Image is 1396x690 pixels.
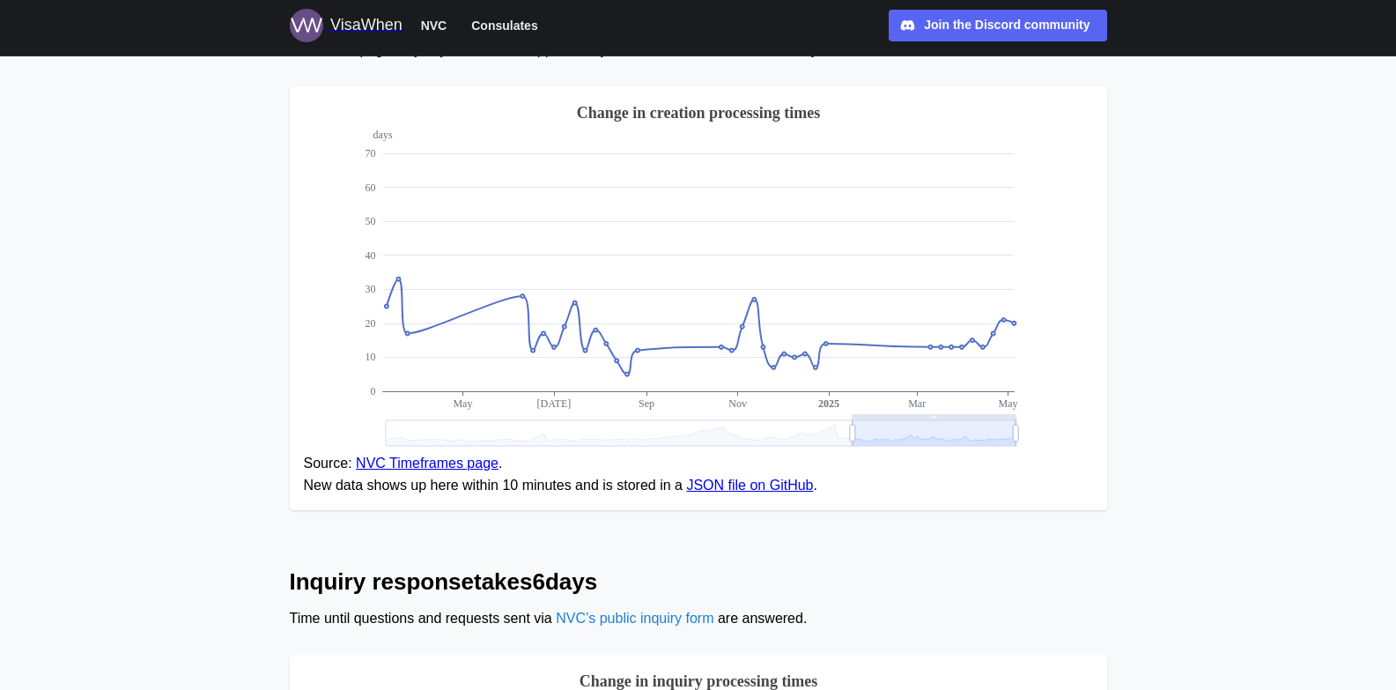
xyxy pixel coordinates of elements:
span: NVC [421,15,447,36]
a: NVC Timeframes page [356,456,499,471]
text: 40 [365,249,375,261]
div: Join the Discord community [924,16,1089,35]
text: 50 [365,215,375,227]
figcaption: Source: . New data shows up here within 10 minutes and is stored in a . [304,453,1093,497]
img: Logo for VisaWhen [290,9,323,42]
text: Sep [639,397,654,410]
text: 10 [365,351,375,363]
text: 20 [365,317,375,330]
text: 30 [365,283,375,295]
div: Time until questions and requests sent via are answered. [290,608,1107,630]
span: Consulates [471,15,537,36]
text: days [373,129,392,141]
text: 70 [365,147,375,160]
text: 0 [370,385,375,397]
text: May [453,397,472,410]
button: NVC [413,14,455,37]
a: NVC’s public inquiry form [556,611,713,626]
a: JSON file on GitHub [686,478,813,493]
text: Change in creation processing times [576,104,819,122]
text: 2025 [818,397,839,410]
a: Join the Discord community [889,10,1107,41]
text: 60 [365,181,375,193]
h2: Inquiry response takes 6 days [290,567,1107,597]
text: Mar [908,397,926,410]
text: Nov [728,397,747,410]
text: May [998,397,1017,410]
button: Consulates [463,14,545,37]
a: Logo for VisaWhen VisaWhen [290,9,403,42]
text: Change in inquiry processing times [579,672,817,690]
span: ‘Case Was Approved’ [458,42,593,57]
text: [DATE] [536,397,571,410]
div: VisaWhen [330,13,403,38]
